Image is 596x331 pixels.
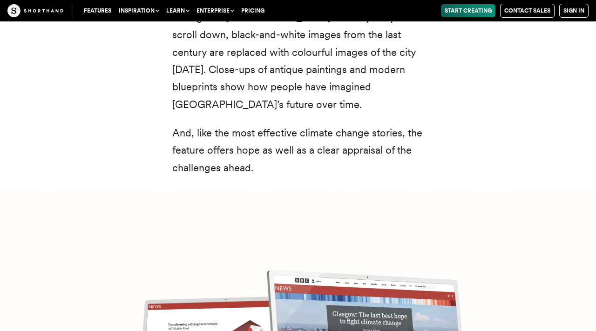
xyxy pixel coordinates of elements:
a: Sign in [559,4,589,18]
img: The Craft [7,4,63,17]
a: Contact Sales [500,4,555,18]
a: Pricing [237,4,268,17]
a: Start Creating [441,4,495,17]
button: Inspiration [115,4,163,17]
button: Learn [163,4,193,17]
p: And, like the most effective climate change stories, the feature offers hope as well as a clear a... [172,124,424,176]
button: Enterprise [193,4,237,17]
a: Features [80,4,115,17]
